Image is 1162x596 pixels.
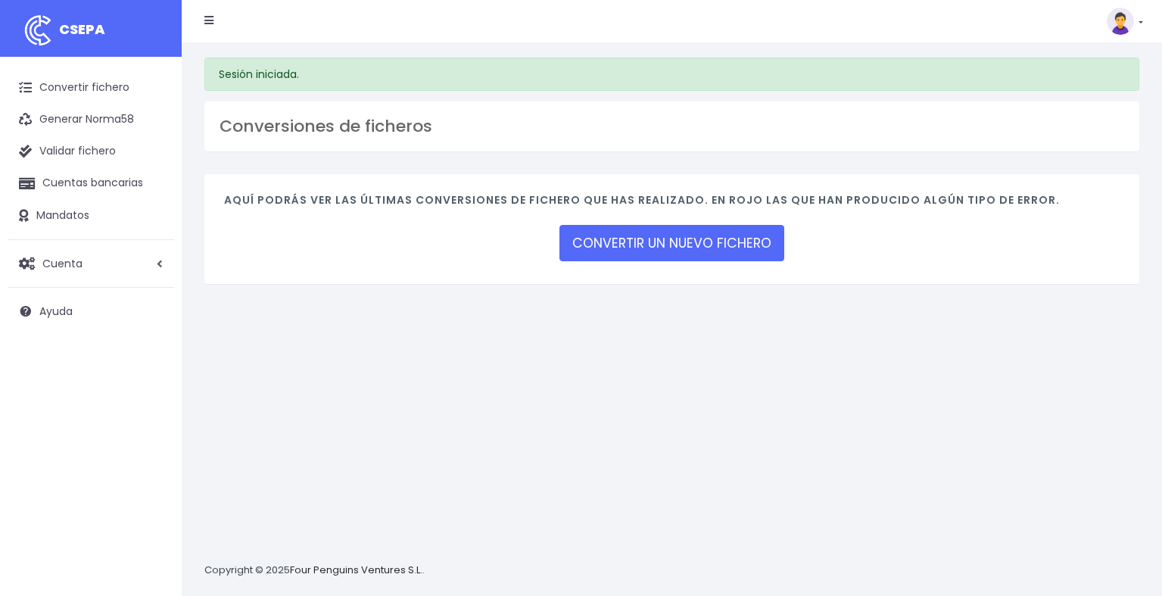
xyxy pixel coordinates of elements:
a: Four Penguins Ventures S.L. [290,563,422,577]
a: Cuenta [8,248,174,279]
p: Copyright © 2025 . [204,563,425,579]
a: Mandatos [8,200,174,232]
a: Generar Norma58 [8,104,174,136]
a: CONVERTIR UN NUEVO FICHERO [559,225,784,261]
span: Ayuda [39,304,73,319]
img: profile [1107,8,1134,35]
a: Cuentas bancarias [8,167,174,199]
h4: Aquí podrás ver las últimas conversiones de fichero que has realizado. En rojo las que han produc... [224,194,1120,214]
span: CSEPA [59,20,105,39]
a: Ayuda [8,295,174,327]
h3: Conversiones de ficheros [220,117,1124,136]
img: logo [19,11,57,49]
div: Sesión iniciada. [204,58,1139,91]
a: Validar fichero [8,136,174,167]
span: Cuenta [42,255,83,270]
a: Convertir fichero [8,72,174,104]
